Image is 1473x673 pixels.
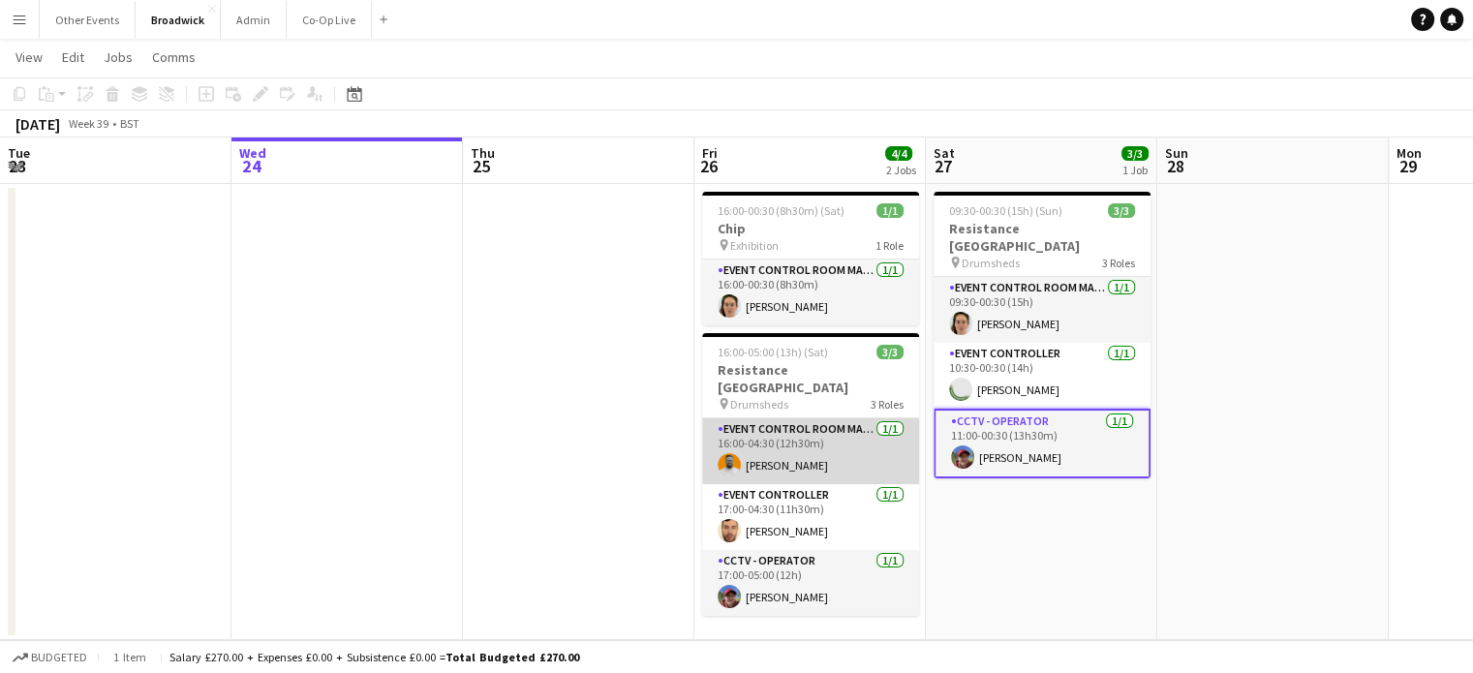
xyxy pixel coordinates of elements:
[1108,203,1135,218] span: 3/3
[730,397,788,412] span: Drumsheds
[1102,256,1135,270] span: 3 Roles
[702,333,919,616] app-job-card: 16:00-05:00 (13h) (Sat)3/3Resistance [GEOGRAPHIC_DATA] Drumsheds3 RolesEvent Control Room Manager...
[1396,144,1422,162] span: Mon
[31,651,87,664] span: Budgeted
[876,203,904,218] span: 1/1
[730,238,779,253] span: Exhibition
[871,397,904,412] span: 3 Roles
[934,192,1151,478] app-job-card: 09:30-00:30 (15h) (Sun)3/3Resistance [GEOGRAPHIC_DATA] Drumsheds3 RolesEvent Control Room Manager...
[136,1,221,39] button: Broadwick
[96,45,140,70] a: Jobs
[287,1,372,39] button: Co-Op Live
[8,45,50,70] a: View
[702,550,919,616] app-card-role: CCTV - Operator1/117:00-05:00 (12h)[PERSON_NAME]
[702,418,919,484] app-card-role: Event Control Room Manager1/116:00-04:30 (12h30m)[PERSON_NAME]
[239,144,266,162] span: Wed
[702,361,919,396] h3: Resistance [GEOGRAPHIC_DATA]
[702,144,718,162] span: Fri
[1165,144,1188,162] span: Sun
[221,1,287,39] button: Admin
[934,277,1151,343] app-card-role: Event Control Room Manager1/109:30-00:30 (15h)[PERSON_NAME]
[64,116,112,131] span: Week 39
[5,155,30,177] span: 23
[699,155,718,177] span: 26
[8,144,30,162] span: Tue
[468,155,495,177] span: 25
[144,45,203,70] a: Comms
[15,114,60,134] div: [DATE]
[445,650,579,664] span: Total Budgeted £270.00
[702,260,919,325] app-card-role: Event Control Room Manager1/116:00-00:30 (8h30m)[PERSON_NAME]
[1122,163,1148,177] div: 1 Job
[962,256,1020,270] span: Drumsheds
[931,155,955,177] span: 27
[885,146,912,161] span: 4/4
[54,45,92,70] a: Edit
[934,409,1151,478] app-card-role: CCTV - Operator1/111:00-00:30 (13h30m)[PERSON_NAME]
[876,345,904,359] span: 3/3
[718,203,844,218] span: 16:00-00:30 (8h30m) (Sat)
[875,238,904,253] span: 1 Role
[62,48,84,66] span: Edit
[107,650,153,664] span: 1 item
[10,647,90,668] button: Budgeted
[702,220,919,237] h3: Chip
[169,650,579,664] div: Salary £270.00 + Expenses £0.00 + Subsistence £0.00 =
[934,343,1151,409] app-card-role: Event Controller1/110:30-00:30 (14h)[PERSON_NAME]
[1394,155,1422,177] span: 29
[702,484,919,550] app-card-role: Event Controller1/117:00-04:30 (11h30m)[PERSON_NAME]
[40,1,136,39] button: Other Events
[104,48,133,66] span: Jobs
[1121,146,1149,161] span: 3/3
[236,155,266,177] span: 24
[152,48,196,66] span: Comms
[949,203,1062,218] span: 09:30-00:30 (15h) (Sun)
[886,163,916,177] div: 2 Jobs
[702,192,919,325] app-job-card: 16:00-00:30 (8h30m) (Sat)1/1Chip Exhibition1 RoleEvent Control Room Manager1/116:00-00:30 (8h30m)...
[15,48,43,66] span: View
[1162,155,1188,177] span: 28
[934,220,1151,255] h3: Resistance [GEOGRAPHIC_DATA]
[120,116,139,131] div: BST
[471,144,495,162] span: Thu
[934,144,955,162] span: Sat
[718,345,828,359] span: 16:00-05:00 (13h) (Sat)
